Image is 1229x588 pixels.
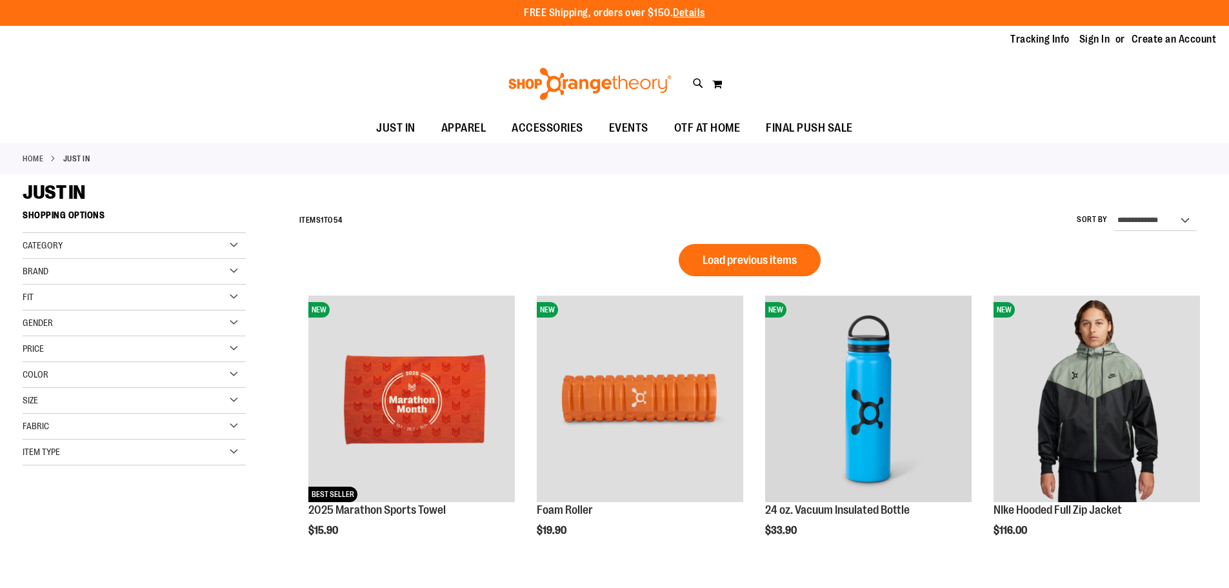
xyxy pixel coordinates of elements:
[512,114,583,143] span: ACCESSORIES
[23,447,60,457] span: Item Type
[63,153,90,165] strong: JUST IN
[308,302,330,318] span: NEW
[765,296,972,502] img: 24 oz. Vacuum Insulated Bottle
[994,296,1200,502] img: NIke Hooded Full Zip Jacket
[23,153,43,165] a: Home
[994,525,1029,536] span: $116.00
[987,289,1206,569] div: product
[765,296,972,504] a: 24 oz. Vacuum Insulated BottleNEW
[530,289,750,569] div: product
[308,503,446,516] a: 2025 Marathon Sports Towel
[765,503,910,516] a: 24 oz. Vacuum Insulated Bottle
[1077,214,1108,225] label: Sort By
[759,289,978,569] div: product
[1010,32,1070,46] a: Tracking Info
[537,503,593,516] a: Foam Roller
[302,289,521,569] div: product
[994,296,1200,504] a: NIke Hooded Full Zip JacketNEW
[23,204,246,233] strong: Shopping Options
[537,525,568,536] span: $19.90
[524,6,705,21] p: FREE Shipping, orders over $150.
[609,114,648,143] span: EVENTS
[23,181,85,203] span: JUST IN
[23,318,53,328] span: Gender
[308,525,340,536] span: $15.90
[308,296,515,504] a: 2025 Marathon Sports TowelNEWBEST SELLER
[23,343,44,354] span: Price
[334,216,343,225] span: 54
[674,114,741,143] span: OTF AT HOME
[23,369,48,380] span: Color
[1079,32,1110,46] a: Sign In
[308,487,357,502] span: BEST SELLER
[673,7,705,19] a: Details
[994,503,1122,516] a: NIke Hooded Full Zip Jacket
[753,114,866,143] a: FINAL PUSH SALE
[363,114,428,143] a: JUST IN
[766,114,853,143] span: FINAL PUSH SALE
[537,302,558,318] span: NEW
[299,210,343,230] h2: Items to
[23,421,49,431] span: Fabric
[23,395,38,405] span: Size
[499,114,596,143] a: ACCESSORIES
[376,114,415,143] span: JUST IN
[308,296,515,502] img: 2025 Marathon Sports Towel
[428,114,499,143] a: APPAREL
[321,216,324,225] span: 1
[537,296,743,504] a: Foam RollerNEW
[537,296,743,502] img: Foam Roller
[679,244,821,276] button: Load previous items
[1132,32,1217,46] a: Create an Account
[506,68,674,100] img: Shop Orangetheory
[23,292,34,302] span: Fit
[596,114,661,143] a: EVENTS
[661,114,754,143] a: OTF AT HOME
[765,302,786,318] span: NEW
[23,240,63,250] span: Category
[441,114,486,143] span: APPAREL
[703,254,797,267] span: Load previous items
[765,525,799,536] span: $33.90
[23,266,48,276] span: Brand
[994,302,1015,318] span: NEW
